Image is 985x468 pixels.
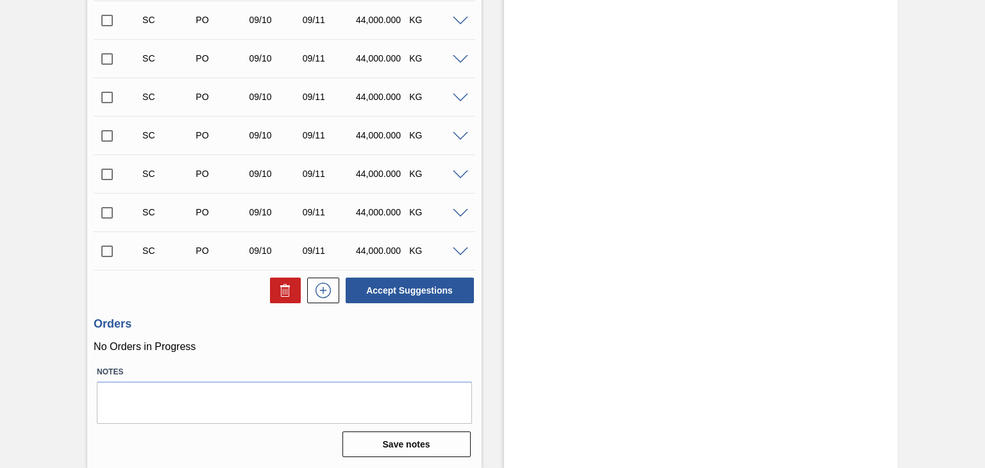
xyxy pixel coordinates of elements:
[406,207,464,217] div: KG
[246,92,305,102] div: 09/10/2025
[192,169,251,179] div: Purchase order
[246,207,305,217] div: 09/10/2025
[406,92,464,102] div: KG
[346,278,474,303] button: Accept Suggestions
[192,207,251,217] div: Purchase order
[339,276,475,305] div: Accept Suggestions
[353,169,411,179] div: 44,000.000
[353,53,411,63] div: 44,000.000
[406,169,464,179] div: KG
[406,53,464,63] div: KG
[406,130,464,140] div: KG
[192,53,251,63] div: Purchase order
[139,130,198,140] div: Suggestion Created
[192,130,251,140] div: Purchase order
[246,53,305,63] div: 09/10/2025
[246,130,305,140] div: 09/10/2025
[299,207,358,217] div: 09/11/2025
[192,92,251,102] div: Purchase order
[299,130,358,140] div: 09/11/2025
[299,15,358,25] div: 09/11/2025
[246,246,305,256] div: 09/10/2025
[246,169,305,179] div: 09/10/2025
[299,169,358,179] div: 09/11/2025
[139,15,198,25] div: Suggestion Created
[301,278,339,303] div: New suggestion
[299,53,358,63] div: 09/11/2025
[192,246,251,256] div: Purchase order
[139,207,198,217] div: Suggestion Created
[139,53,198,63] div: Suggestion Created
[406,15,464,25] div: KG
[97,363,471,381] label: Notes
[94,317,475,331] h3: Orders
[246,15,305,25] div: 09/10/2025
[353,207,411,217] div: 44,000.000
[406,246,464,256] div: KG
[353,246,411,256] div: 44,000.000
[299,92,358,102] div: 09/11/2025
[353,92,411,102] div: 44,000.000
[353,15,411,25] div: 44,000.000
[264,278,301,303] div: Delete Suggestions
[192,15,251,25] div: Purchase order
[342,431,471,457] button: Save notes
[139,169,198,179] div: Suggestion Created
[353,130,411,140] div: 44,000.000
[299,246,358,256] div: 09/11/2025
[139,92,198,102] div: Suggestion Created
[94,341,475,353] p: No Orders in Progress
[139,246,198,256] div: Suggestion Created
